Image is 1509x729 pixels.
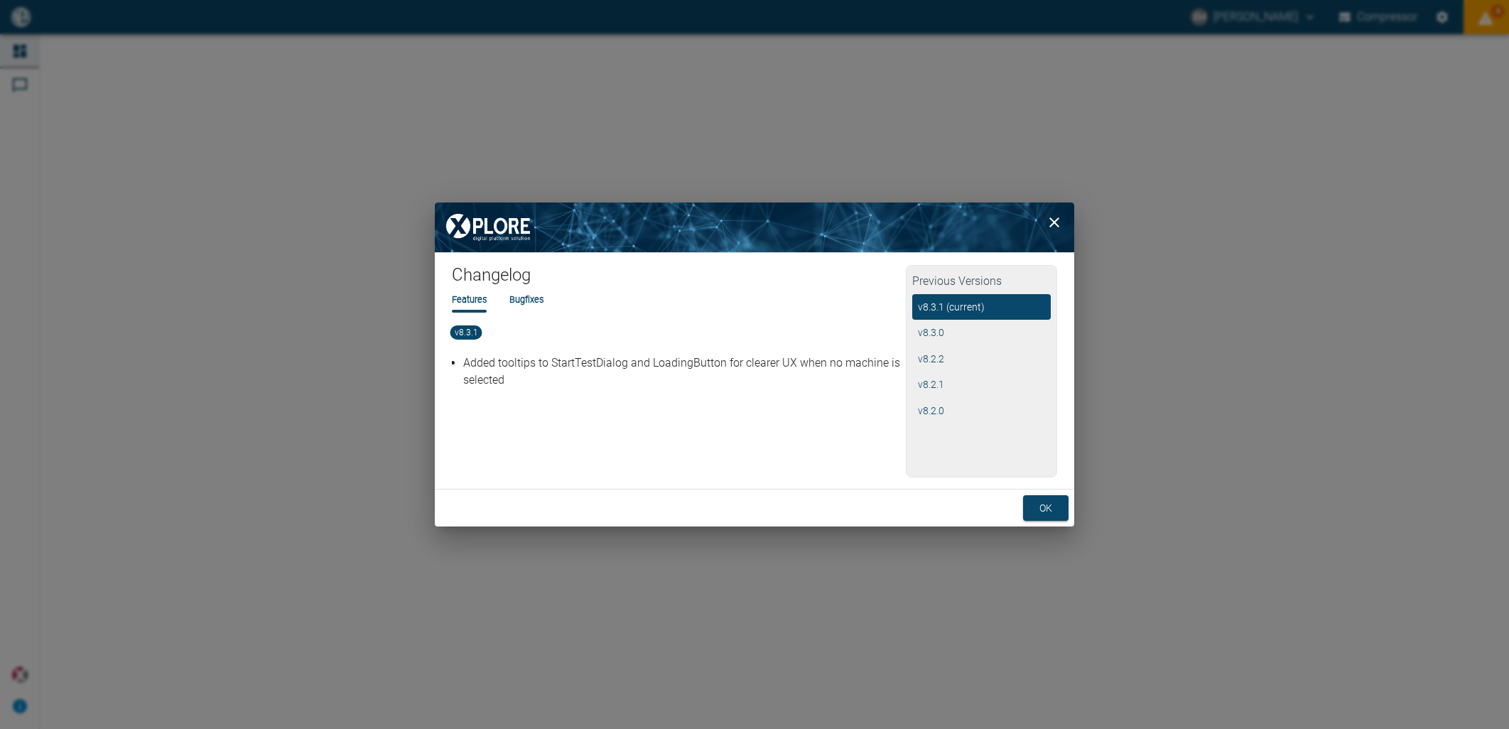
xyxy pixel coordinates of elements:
[452,264,906,293] h1: Changelog
[450,325,482,340] span: v8.3.1
[463,355,902,389] p: Added tooltips to StartTestDialog and LoadingButton for clearer UX when no machine is selected
[912,320,1051,346] button: v8.3.0
[1040,208,1069,237] button: close
[912,398,1051,424] button: v8.2.0
[435,202,1074,252] img: background image
[452,293,487,306] li: Features
[1023,495,1069,522] button: ok
[912,271,1051,294] h2: Previous Versions
[912,294,1051,320] button: v8.3.1 (current)
[435,202,541,252] img: XPLORE Logo
[509,293,543,306] li: Bugfixes
[912,372,1051,398] button: v8.2.1
[912,346,1051,372] button: v8.2.2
